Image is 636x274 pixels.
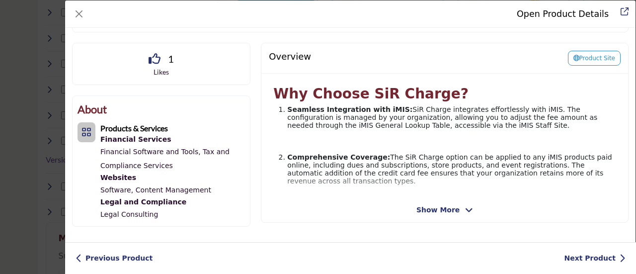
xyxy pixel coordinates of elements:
h5: Overview [269,51,311,62]
a: Financial Software and Tools, [100,148,201,156]
p: Likes [85,67,238,77]
button: Product Site [568,51,621,66]
button: Close [72,7,86,21]
a: Legal and Compliance [100,197,245,207]
span: Show More [416,205,460,215]
strong: Comprehensive Coverage: [287,153,390,161]
a: Content Management [136,186,211,194]
strong: Why Choose SiR Charge? [273,86,469,102]
div: Trusted advisors and services for all your financial management, accounting, and reporting needs. [100,134,245,145]
b: Products & Services [100,123,168,133]
li: The SiR Charge option can be applied to any iMIS products paid online, including dues and subscri... [287,153,616,209]
div: Website management, consulting, products, services and add-ons [100,173,245,183]
span: 1 [168,51,174,66]
a: Previous Product [76,253,153,264]
a: Legal Consulting [100,210,158,218]
div: Skilled professionals ensuring your organization stays compliant with all applicable laws, regula... [100,197,245,207]
li: SiR Charge integrates effortlessly with iMIS. The configuration is managed by your organization, ... [287,105,616,153]
a: Next Product [564,253,626,264]
a: Software, [100,186,133,194]
a: Open Product Details [517,9,609,19]
a: Websites [100,173,245,183]
a: Products & Services [100,125,168,133]
h2: About [78,101,245,117]
a: Financial Services [100,134,245,145]
strong: Seamless Integration with iMIS: [287,105,412,113]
